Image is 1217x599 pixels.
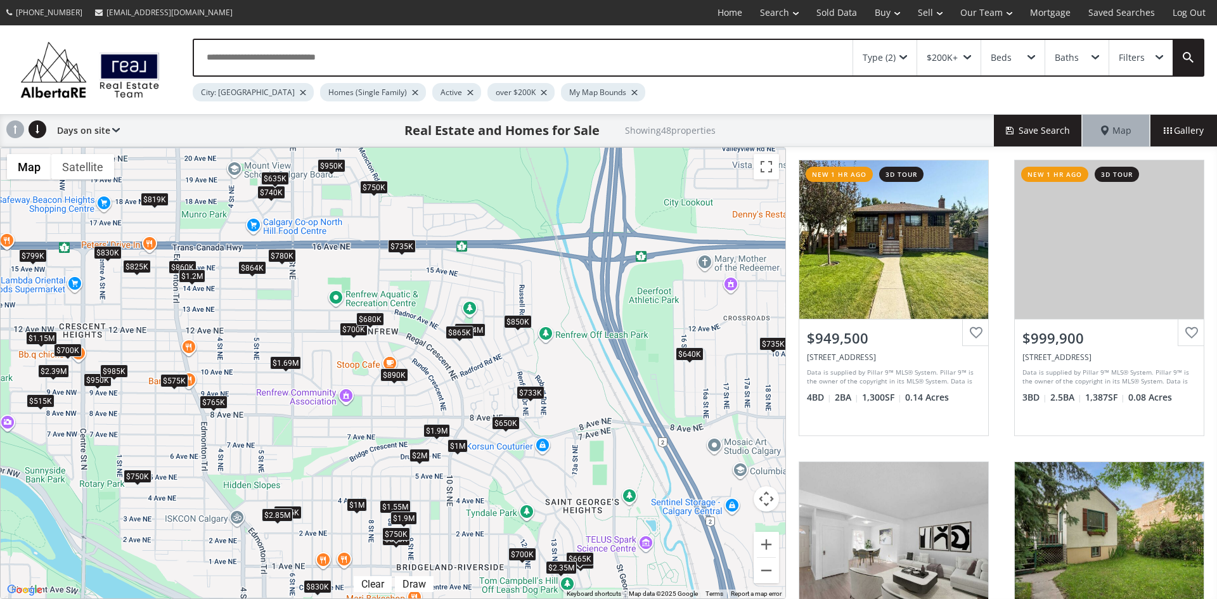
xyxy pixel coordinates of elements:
[380,368,408,381] div: $890K
[274,506,302,519] div: $875K
[14,38,166,101] img: Logo
[388,239,416,252] div: $735K
[16,7,82,18] span: [PHONE_NUMBER]
[1101,124,1131,137] span: Map
[1022,352,1196,363] div: 618 10 Street NE, Calgary, AB T2E 4M9
[318,158,345,172] div: $950K
[179,269,205,283] div: $1.2M
[380,499,411,513] div: $1.55M
[347,498,367,512] div: $1M
[51,115,120,146] div: Days on site
[1022,368,1193,387] div: Data is supplied by Pillar 9™ MLS® System. Pillar 9™ is the owner of the copyright in its MLS® Sy...
[504,315,532,328] div: $850K
[19,248,47,262] div: $799K
[1083,115,1150,146] div: Map
[399,578,429,590] div: Draw
[7,154,51,179] button: Show street map
[1050,391,1082,404] span: 2.5 BA
[395,578,434,590] div: Click to draw.
[261,172,289,185] div: $635K
[160,374,188,387] div: $575K
[390,511,417,524] div: $1.9M
[1022,328,1196,348] div: $999,900
[4,582,46,598] a: Open this area in Google Maps (opens a new window)
[492,416,520,430] div: $650K
[835,391,859,404] span: 2 BA
[1119,53,1145,62] div: Filters
[193,83,314,101] div: City: [GEOGRAPHIC_DATA]
[262,508,293,521] div: $2.85M
[38,364,69,377] div: $2.39M
[1150,115,1217,146] div: Gallery
[863,53,896,62] div: Type (2)
[454,323,486,336] div: $1.04M
[1022,391,1047,404] span: 3 BD
[905,391,949,404] span: 0.14 Acres
[268,249,296,262] div: $780K
[567,589,621,598] button: Keyboard shortcuts
[546,561,577,574] div: $2.35M
[84,373,112,387] div: $950K
[94,246,122,259] div: $830K
[354,578,392,590] div: Click to clear.
[487,83,555,101] div: over $200K
[1164,124,1204,137] span: Gallery
[807,368,977,387] div: Data is supplied by Pillar 9™ MLS® System. Pillar 9™ is the owner of the copyright in its MLS® Sy...
[508,548,536,561] div: $700K
[141,193,169,206] div: $819K
[100,364,128,378] div: $985K
[786,147,1001,449] a: new 1 hr ago3d tour$949,500[STREET_ADDRESS]Data is supplied by Pillar 9™ MLS® System. Pillar 9™ i...
[754,532,779,557] button: Zoom in
[1055,53,1079,62] div: Baths
[200,395,228,408] div: $765K
[358,578,387,590] div: Clear
[51,154,114,179] button: Show satellite imagery
[754,154,779,179] button: Toggle fullscreen view
[731,590,782,597] a: Report a map error
[862,391,902,404] span: 1,300 SF
[27,394,55,408] div: $515K
[1085,391,1125,404] span: 1,387 SF
[340,322,368,335] div: $700K
[123,259,151,273] div: $825K
[446,325,473,338] div: $865K
[238,261,266,274] div: $864K
[625,126,716,135] h2: Showing 48 properties
[124,470,151,483] div: $750K
[448,439,468,453] div: $1M
[432,83,481,101] div: Active
[360,180,388,193] div: $750K
[270,356,301,369] div: $1.69M
[404,122,600,139] h1: Real Estate and Homes for Sale
[409,449,430,462] div: $2M
[517,385,544,399] div: $733K
[169,261,196,274] div: $860K
[754,486,779,512] button: Map camera controls
[26,331,57,344] div: $1.15M
[1128,391,1172,404] span: 0.08 Acres
[1001,147,1217,449] a: new 1 hr ago3d tour$999,900[STREET_ADDRESS]Data is supplied by Pillar 9™ MLS® System. Pillar 9™ i...
[4,582,46,598] img: Google
[754,558,779,583] button: Zoom out
[561,83,645,101] div: My Map Bounds
[356,312,384,325] div: $680K
[807,352,981,363] div: 47 Montrose Crescent NE, Calgary, AB T2E 5P3
[705,590,723,597] a: Terms
[991,53,1012,62] div: Beds
[320,83,426,101] div: Homes (Single Family)
[423,424,450,437] div: $1.9M
[807,391,832,404] span: 4 BD
[382,527,410,541] div: $750K
[106,7,233,18] span: [EMAIL_ADDRESS][DOMAIN_NAME]
[676,347,704,360] div: $640K
[89,1,239,24] a: [EMAIL_ADDRESS][DOMAIN_NAME]
[54,343,82,356] div: $700K
[629,590,698,597] span: Map data ©2025 Google
[759,337,787,350] div: $735K
[807,328,981,348] div: $949,500
[304,579,332,593] div: $830K
[257,186,285,199] div: $740K
[927,53,958,62] div: $200K+
[566,551,594,565] div: $665K
[994,115,1083,146] button: Save Search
